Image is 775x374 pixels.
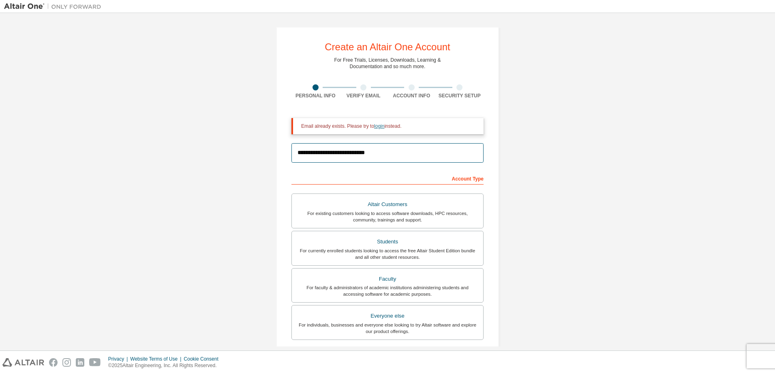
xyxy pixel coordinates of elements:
[291,92,340,99] div: Personal Info
[297,310,478,322] div: Everyone else
[301,123,477,129] div: Email already exists. Please try to instead.
[325,42,450,52] div: Create an Altair One Account
[291,172,484,185] div: Account Type
[334,57,441,70] div: For Free Trials, Licenses, Downloads, Learning & Documentation and so much more.
[297,273,478,285] div: Faculty
[387,92,436,99] div: Account Info
[184,356,223,362] div: Cookie Consent
[108,356,130,362] div: Privacy
[4,2,105,11] img: Altair One
[130,356,184,362] div: Website Terms of Use
[62,358,71,367] img: instagram.svg
[49,358,58,367] img: facebook.svg
[89,358,101,367] img: youtube.svg
[297,236,478,247] div: Students
[76,358,84,367] img: linkedin.svg
[297,284,478,297] div: For faculty & administrators of academic institutions administering students and accessing softwa...
[436,92,484,99] div: Security Setup
[297,322,478,335] div: For individuals, businesses and everyone else looking to try Altair software and explore our prod...
[2,358,44,367] img: altair_logo.svg
[374,123,384,129] a: login
[340,92,388,99] div: Verify Email
[297,247,478,260] div: For currently enrolled students looking to access the free Altair Student Edition bundle and all ...
[297,199,478,210] div: Altair Customers
[297,210,478,223] div: For existing customers looking to access software downloads, HPC resources, community, trainings ...
[108,362,223,369] p: © 2025 Altair Engineering, Inc. All Rights Reserved.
